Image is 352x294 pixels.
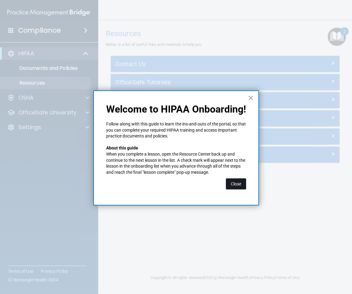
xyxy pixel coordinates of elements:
[226,178,246,189] button: Close
[106,103,246,115] p: Welcome to HIPAA Onboarding!
[248,93,254,103] button: Close
[106,145,138,150] strong: About this guide
[106,121,246,139] p: Follow along with this guide to learn the ins-and-outs of the portal, so that you can complete yo...
[106,151,246,175] p: When you complete a lesson, open the Resource Center back up and continue to the next lesson in t...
